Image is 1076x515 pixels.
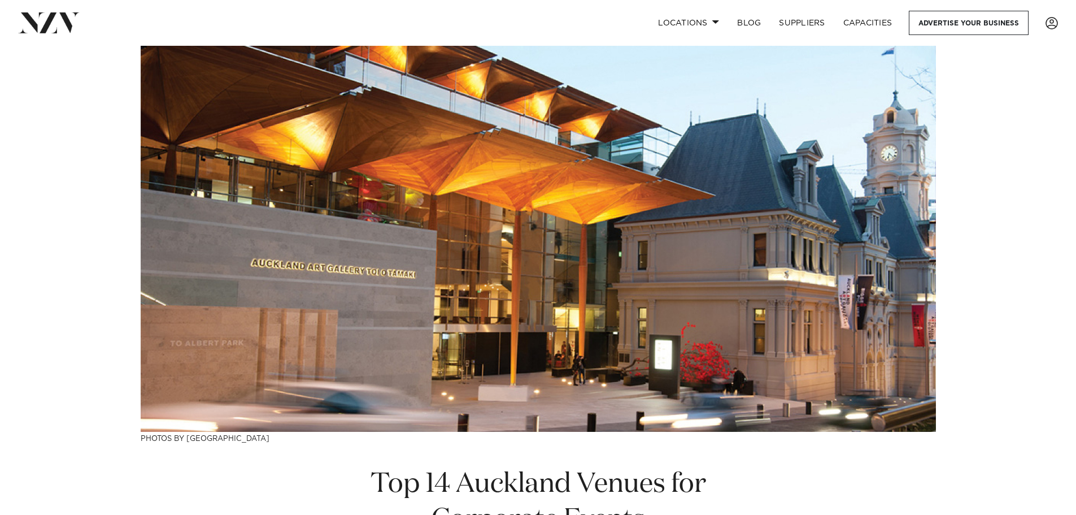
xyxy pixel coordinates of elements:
[141,432,936,444] h3: Photos by [GEOGRAPHIC_DATA]
[909,11,1029,35] a: Advertise your business
[834,11,901,35] a: Capacities
[141,46,936,432] img: Top 14 Auckland Venues for Corporate Events
[770,11,834,35] a: SUPPLIERS
[728,11,770,35] a: BLOG
[649,11,728,35] a: Locations
[18,12,80,33] img: nzv-logo.png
